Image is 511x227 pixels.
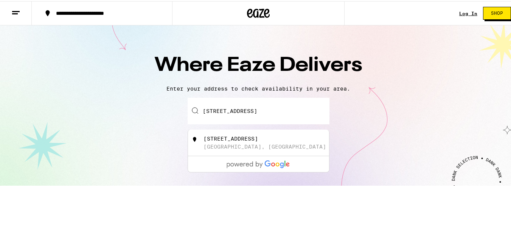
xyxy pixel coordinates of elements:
[491,10,503,14] span: Shop
[203,142,326,149] div: [GEOGRAPHIC_DATA], [GEOGRAPHIC_DATA]
[188,97,329,123] input: Enter your delivery address
[459,10,477,15] a: Log In
[126,51,391,78] h1: Where Eaze Delivers
[483,6,511,19] button: Shop
[8,85,509,91] p: Enter your address to check availability in your area.
[191,135,199,142] img: 2727 S 13th St
[203,135,258,141] div: [STREET_ADDRESS]
[5,5,54,11] span: Hi. Need any help?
